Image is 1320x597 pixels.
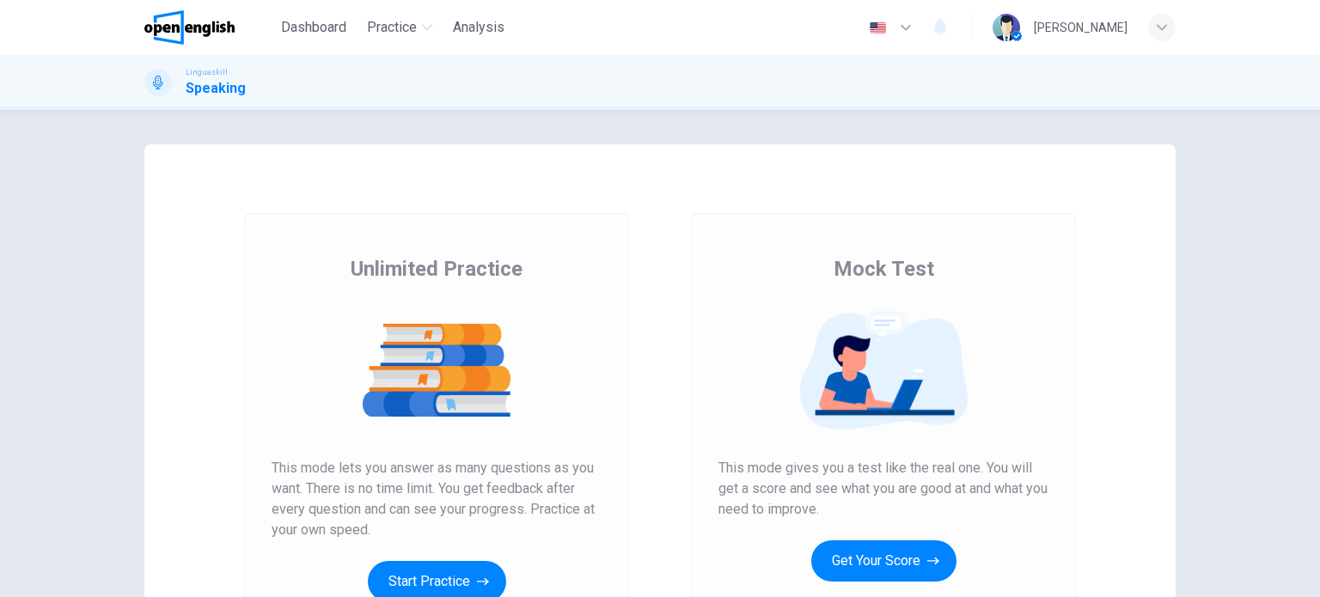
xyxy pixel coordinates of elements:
button: Analysis [446,12,511,43]
span: Practice [367,17,417,38]
a: OpenEnglish logo [144,10,274,45]
span: Analysis [453,17,504,38]
span: Unlimited Practice [351,255,522,283]
button: Dashboard [274,12,353,43]
span: Mock Test [834,255,934,283]
button: Practice [360,12,439,43]
span: Dashboard [281,17,346,38]
img: Profile picture [993,14,1020,41]
img: en [867,21,889,34]
span: This mode gives you a test like the real one. You will get a score and see what you are good at a... [718,458,1048,520]
span: This mode lets you answer as many questions as you want. There is no time limit. You get feedback... [272,458,602,540]
h1: Speaking [186,78,246,99]
button: Get Your Score [811,540,956,582]
span: Linguaskill [186,66,228,78]
div: [PERSON_NAME] [1034,17,1127,38]
img: OpenEnglish logo [144,10,235,45]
